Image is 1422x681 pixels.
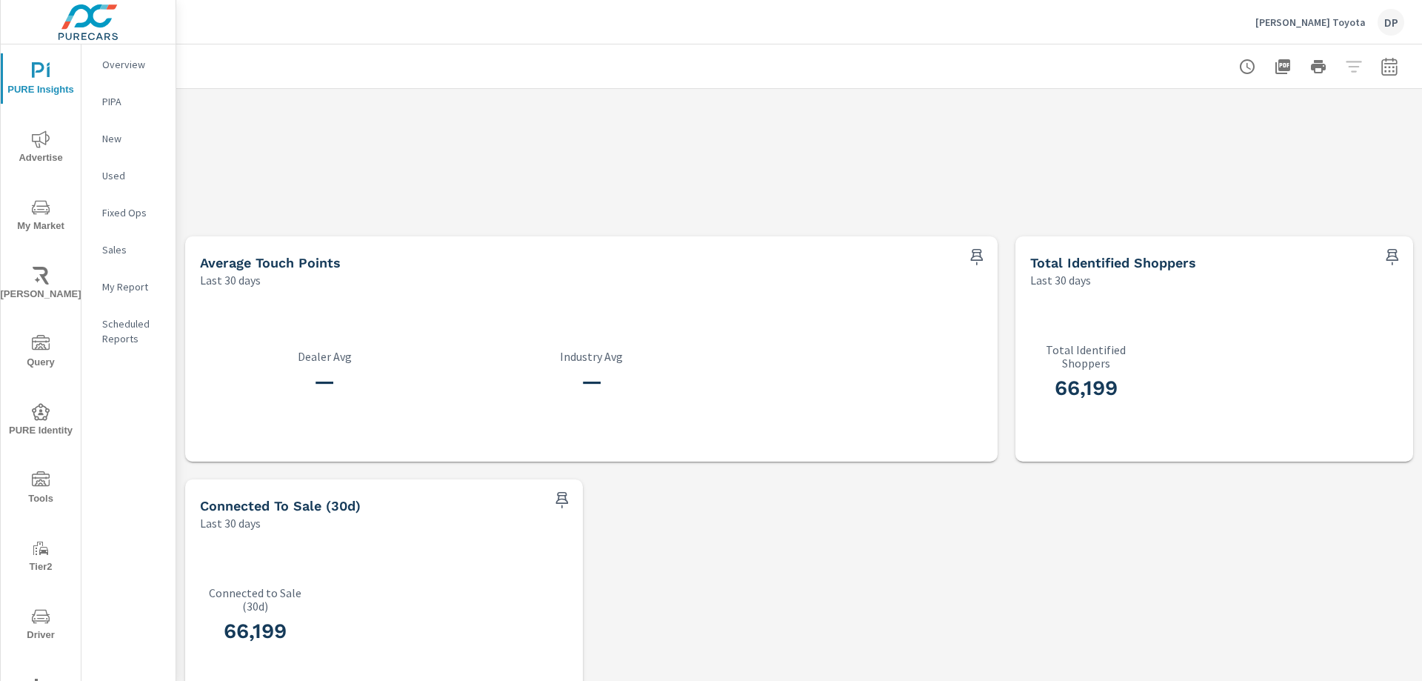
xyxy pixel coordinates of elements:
span: Tools [5,471,76,508]
div: Scheduled Reports [81,313,176,350]
span: [PERSON_NAME] [5,267,76,303]
button: Print Report [1303,52,1333,82]
p: New [102,131,164,146]
p: My Report [102,279,164,294]
p: Overview [102,57,164,72]
button: Select Date Range [1375,52,1404,82]
span: Save this to your personalized report [1381,245,1404,269]
h3: — [467,369,715,394]
div: Sales [81,239,176,261]
h5: Total Identified Shoppers [1030,255,1196,270]
p: Used [102,168,164,183]
span: Driver [5,608,76,644]
span: Save this to your personalized report [965,245,989,269]
h3: 66,199 [200,619,311,644]
h3: 66,199 [1030,376,1141,401]
span: PURE Identity [5,403,76,439]
p: Fixed Ops [102,205,164,220]
p: [PERSON_NAME] Toyota [1255,16,1366,29]
div: New [81,127,176,150]
p: Scheduled Reports [102,316,164,346]
p: Total Identified Shoppers [1030,343,1141,370]
h3: — [200,369,449,394]
button: "Export Report to PDF" [1268,52,1298,82]
p: Last 30 days [200,514,261,532]
h5: Connected to Sale (30d) [200,498,361,514]
p: Industry Avg [467,350,715,363]
p: Last 30 days [1030,271,1091,289]
span: Tier2 [5,539,76,576]
p: Sales [102,242,164,257]
span: Advertise [5,130,76,167]
p: Connected to Sale (30d) [200,586,311,613]
div: PIPA [81,90,176,113]
div: DP [1378,9,1404,36]
span: PURE Insights [5,62,76,99]
div: My Report [81,276,176,298]
span: Query [5,335,76,371]
p: PIPA [102,94,164,109]
h5: Average Touch Points [200,255,341,270]
div: Used [81,165,176,187]
div: Overview [81,53,176,76]
span: My Market [5,199,76,235]
div: Fixed Ops [81,202,176,224]
p: Dealer Avg [200,350,449,363]
p: Last 30 days [200,271,261,289]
